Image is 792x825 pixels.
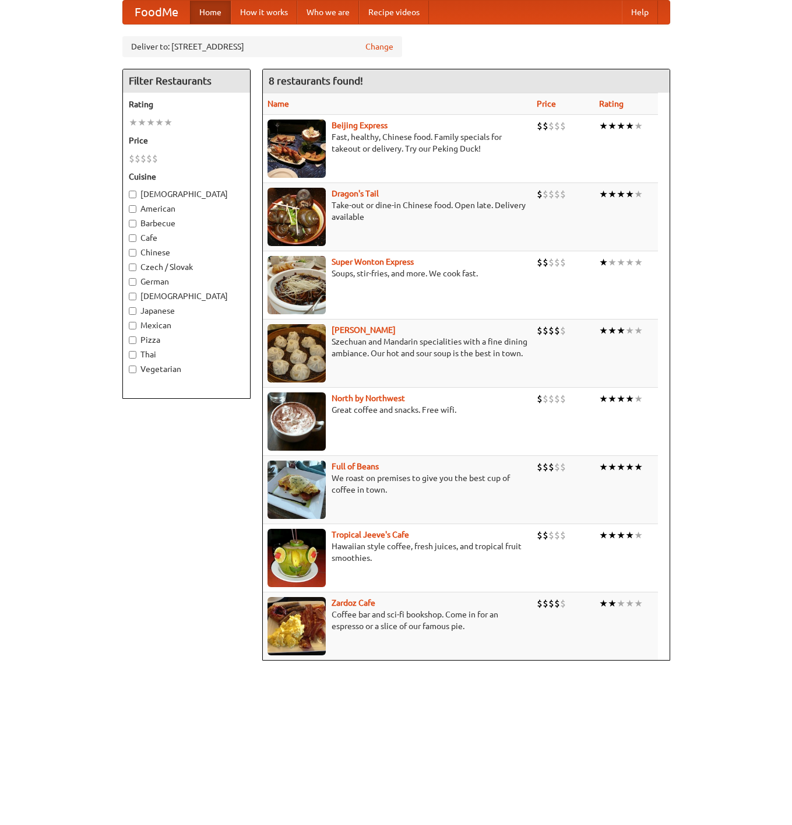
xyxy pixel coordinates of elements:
[332,257,414,266] b: Super Wonton Express
[554,597,560,610] li: $
[617,597,625,610] li: ★
[129,220,136,227] input: Barbecue
[617,120,625,132] li: ★
[129,322,136,329] input: Mexican
[560,324,566,337] li: $
[599,256,608,269] li: ★
[599,99,624,108] a: Rating
[332,462,379,471] a: Full of Beans
[129,363,244,375] label: Vegetarian
[359,1,429,24] a: Recipe videos
[129,264,136,271] input: Czech / Slovak
[332,189,379,198] a: Dragon's Tail
[537,392,543,405] li: $
[129,366,136,373] input: Vegetarian
[599,392,608,405] li: ★
[617,324,625,337] li: ★
[332,530,409,539] a: Tropical Jeeve's Cafe
[129,278,136,286] input: German
[608,529,617,542] li: ★
[129,203,244,215] label: American
[599,461,608,473] li: ★
[332,598,375,608] a: Zardoz Cafe
[146,116,155,129] li: ★
[129,217,244,229] label: Barbecue
[608,392,617,405] li: ★
[129,247,244,258] label: Chinese
[625,597,634,610] li: ★
[146,152,152,165] li: $
[608,597,617,610] li: ★
[537,529,543,542] li: $
[634,529,643,542] li: ★
[267,199,528,223] p: Take-out or dine-in Chinese food. Open late. Delivery available
[122,36,402,57] div: Deliver to: [STREET_ADDRESS]
[537,256,543,269] li: $
[554,529,560,542] li: $
[129,320,244,331] label: Mexican
[560,188,566,201] li: $
[129,307,136,315] input: Japanese
[267,461,326,519] img: beans.jpg
[129,351,136,359] input: Thai
[129,152,135,165] li: $
[543,256,548,269] li: $
[140,152,146,165] li: $
[625,324,634,337] li: ★
[537,461,543,473] li: $
[129,336,136,344] input: Pizza
[560,256,566,269] li: $
[123,69,250,93] h4: Filter Restaurants
[537,597,543,610] li: $
[548,324,554,337] li: $
[548,120,554,132] li: $
[548,529,554,542] li: $
[625,120,634,132] li: ★
[129,305,244,317] label: Japanese
[332,394,405,403] a: North by Northwest
[267,99,289,108] a: Name
[608,188,617,201] li: ★
[548,597,554,610] li: $
[543,392,548,405] li: $
[537,324,543,337] li: $
[537,120,543,132] li: $
[554,120,560,132] li: $
[634,324,643,337] li: ★
[543,188,548,201] li: $
[599,597,608,610] li: ★
[608,256,617,269] li: ★
[537,188,543,201] li: $
[129,232,244,244] label: Cafe
[560,392,566,405] li: $
[267,188,326,246] img: dragon.jpg
[554,324,560,337] li: $
[599,324,608,337] li: ★
[129,334,244,346] label: Pizza
[543,597,548,610] li: $
[634,256,643,269] li: ★
[537,99,556,108] a: Price
[617,256,625,269] li: ★
[129,349,244,360] label: Thai
[365,41,393,52] a: Change
[267,597,326,655] img: zardoz.jpg
[608,120,617,132] li: ★
[599,529,608,542] li: ★
[129,276,244,287] label: German
[152,152,158,165] li: $
[625,392,634,405] li: ★
[129,135,244,146] h5: Price
[267,336,528,359] p: Szechuan and Mandarin specialities with a fine dining ambiance. Our hot and sour soup is the best...
[267,268,528,279] p: Soups, stir-fries, and more. We cook fast.
[267,392,326,451] img: north.jpg
[129,249,136,257] input: Chinese
[155,116,164,129] li: ★
[267,120,326,178] img: beijing.jpg
[129,205,136,213] input: American
[267,609,528,632] p: Coffee bar and sci-fi bookshop. Come in for an espresso or a slice of our famous pie.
